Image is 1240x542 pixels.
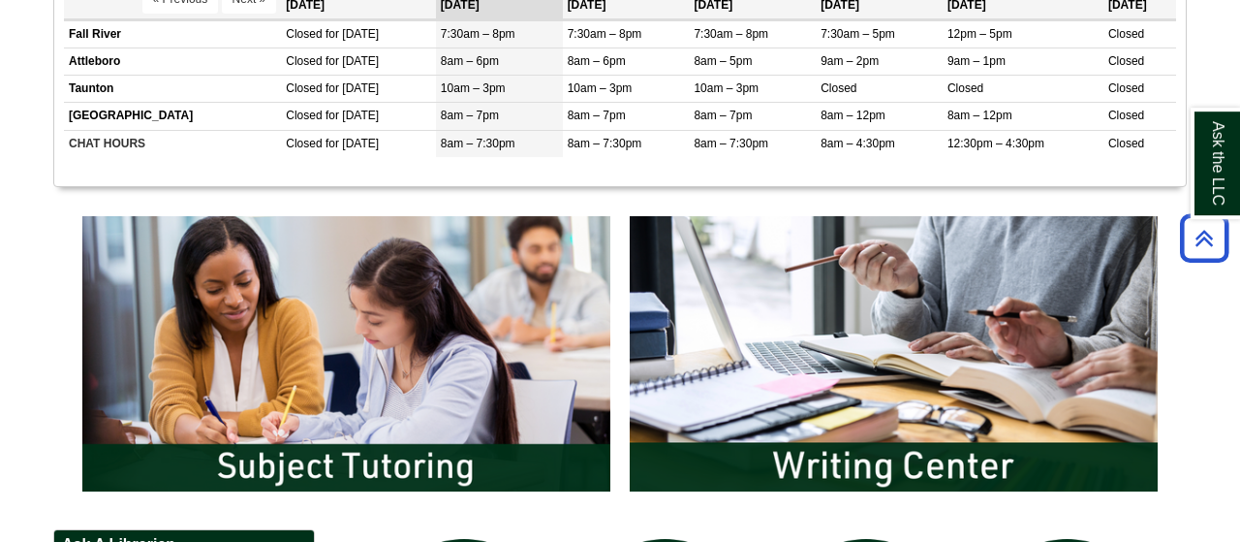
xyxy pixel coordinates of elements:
span: Closed [821,81,856,95]
span: Closed [286,54,322,68]
span: Closed [286,81,322,95]
span: 8am – 6pm [568,54,626,68]
span: 8am – 12pm [947,109,1012,122]
span: 8am – 6pm [441,54,499,68]
td: [GEOGRAPHIC_DATA] [64,103,281,130]
span: Closed [1108,54,1144,68]
span: 8am – 7:30pm [568,137,642,150]
span: Closed [286,137,322,150]
span: Closed [947,81,983,95]
span: Closed [1108,27,1144,41]
span: 8am – 7pm [441,109,499,122]
span: for [DATE] [325,109,379,122]
span: Closed [286,109,322,122]
span: 7:30am – 8pm [568,27,642,41]
span: 8am – 7pm [694,109,752,122]
td: Fall River [64,21,281,48]
td: CHAT HOURS [64,130,281,157]
a: Back to Top [1173,225,1235,251]
span: 9am – 2pm [821,54,879,68]
td: Attleboro [64,48,281,76]
img: Subject Tutoring Information [73,207,620,501]
span: 8am – 5pm [694,54,752,68]
div: slideshow [73,207,1167,510]
span: Closed [1108,137,1144,150]
span: 8am – 7pm [568,109,626,122]
span: for [DATE] [325,137,379,150]
span: 8am – 4:30pm [821,137,895,150]
span: 10am – 3pm [568,81,633,95]
img: Writing Center Information [620,207,1167,501]
span: Closed [1108,109,1144,122]
span: 8am – 12pm [821,109,885,122]
span: for [DATE] [325,27,379,41]
span: 8am – 7:30pm [694,137,768,150]
span: Closed [286,27,322,41]
span: Closed [1108,81,1144,95]
span: for [DATE] [325,81,379,95]
span: 7:30am – 8pm [694,27,768,41]
span: 9am – 1pm [947,54,1006,68]
span: 7:30am – 8pm [441,27,515,41]
td: Taunton [64,76,281,103]
span: 12pm – 5pm [947,27,1012,41]
span: 8am – 7:30pm [441,137,515,150]
span: 10am – 3pm [694,81,759,95]
span: 7:30am – 5pm [821,27,895,41]
span: 12:30pm – 4:30pm [947,137,1044,150]
span: for [DATE] [325,54,379,68]
span: 10am – 3pm [441,81,506,95]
